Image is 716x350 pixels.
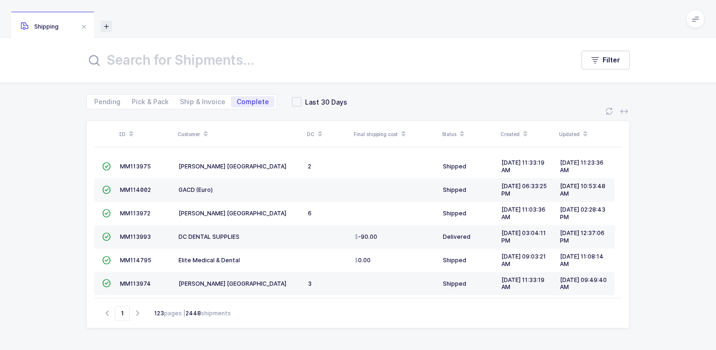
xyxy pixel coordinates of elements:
[559,126,612,142] div: Updated
[560,159,604,174] span: [DATE] 11:23:36 AM
[120,210,150,217] span: MM113972
[442,126,495,142] div: Status
[86,49,563,71] input: Search for Shipments...
[501,276,544,291] span: [DATE] 11:33:19 AM
[179,210,286,217] span: [PERSON_NAME] [GEOGRAPHIC_DATA]
[501,229,546,244] span: [DATE] 03:04:11 PM
[501,159,544,174] span: [DATE] 11:33:19 AM
[179,257,240,264] span: Elite Medical & Dental
[355,233,377,241] span: -90.00
[180,99,225,105] span: Ship & Invoice
[102,210,111,217] span: 
[120,163,151,170] span: MM113975
[178,126,301,142] div: Customer
[102,257,111,264] span: 
[560,276,607,291] span: [DATE] 09:49:40 AM
[501,183,547,197] span: [DATE] 06:33:25 PM
[132,99,169,105] span: Pick & Pack
[120,233,151,240] span: MM113993
[154,309,231,318] div: pages | shipments
[102,163,111,170] span: 
[355,257,371,264] span: 0.00
[179,280,286,287] span: [PERSON_NAME] [GEOGRAPHIC_DATA]
[120,280,151,287] span: MM113974
[560,253,604,267] span: [DATE] 11:08:14 AM
[301,98,347,107] span: Last 30 Days
[186,310,201,317] b: 2448
[443,163,494,170] div: Shipped
[560,229,604,244] span: [DATE] 12:37:06 PM
[120,186,151,193] span: MM114002
[179,233,239,240] span: DC DENTAL SUPPLIES
[21,23,59,30] span: Shipping
[560,206,605,221] span: [DATE] 02:28:43 PM
[582,51,630,69] button: Filter
[443,257,494,264] div: Shipped
[500,126,553,142] div: Created
[308,280,312,287] span: 3
[154,310,164,317] b: 123
[94,99,120,105] span: Pending
[102,280,111,287] span: 
[115,306,130,321] span: Go to
[443,280,494,288] div: Shipped
[119,126,172,142] div: ID
[102,233,111,240] span: 
[102,186,111,193] span: 
[443,186,494,194] div: Shipped
[560,183,605,197] span: [DATE] 10:53:48 AM
[308,163,311,170] span: 2
[443,210,494,217] div: Shipped
[308,210,312,217] span: 6
[443,233,494,241] div: Delivered
[237,99,269,105] span: Complete
[179,163,286,170] span: [PERSON_NAME] [GEOGRAPHIC_DATA]
[120,257,151,264] span: MM114795
[307,126,348,142] div: DC
[501,253,546,267] span: [DATE] 09:03:21 AM
[179,186,213,193] span: GACD (Euro)
[354,126,436,142] div: Final shipping cost
[603,55,620,65] span: Filter
[501,206,545,221] span: [DATE] 11:03:36 AM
